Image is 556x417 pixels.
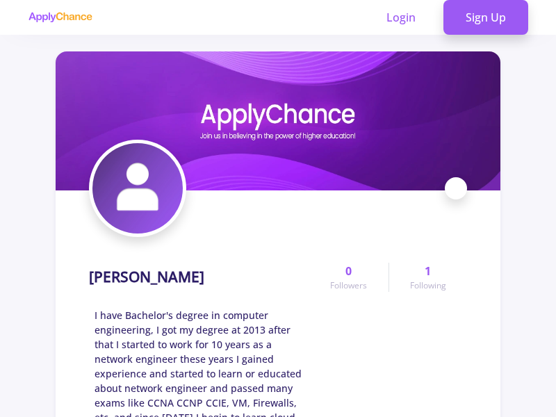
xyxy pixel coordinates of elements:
h1: [PERSON_NAME] [89,268,204,286]
a: 0Followers [309,263,388,292]
a: 1Following [389,263,467,292]
span: Followers [330,279,367,292]
span: Following [410,279,446,292]
img: Mustafa Safarabadiavatar [92,143,183,234]
span: 1 [425,263,431,279]
img: Mustafa Safarabadicover image [56,51,500,190]
span: 0 [345,263,352,279]
img: applychance logo text only [28,12,92,23]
